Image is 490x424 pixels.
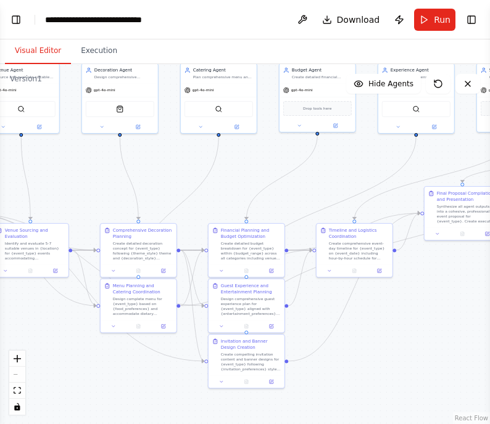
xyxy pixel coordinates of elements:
button: Open in side panel [318,122,353,129]
button: No output available [125,267,151,274]
div: Invitation and Banner Design Creation [221,338,281,351]
div: Venue Sourcing and Evaluation [5,227,65,240]
span: Download [337,14,380,26]
div: Catering Agent [193,67,253,73]
button: Open in side panel [368,267,389,274]
span: Drop tools here [303,105,331,112]
div: Create comprehensive event-day timeline for {event_type} on {event_date} including hour-by-hour s... [329,241,389,261]
button: Open in side panel [120,123,156,131]
button: No output available [233,267,259,274]
div: Menu Planning and Catering CoordinationDesign complete menu for {event_type} based on {food_prefe... [100,279,177,333]
span: gpt-4o-mini [94,88,115,92]
div: Financial Planning and Budget OptimizationCreate detailed budget breakdown for {event_type} withi... [208,223,285,278]
div: Experience AgentDesign comprehensive guest experience and entertainment planning for {event_type}... [378,63,455,134]
button: Hide Agents [346,74,421,94]
div: Decoration AgentDesign comprehensive decoration plans for {event_type} events following {theme_st... [81,63,159,134]
div: Catering AgentPlan comprehensive menu and food service coordination for {event_type} events servi... [180,63,257,134]
div: Design complete menu for {event_type} based on {food_preferences} and accommodate dietary restric... [113,296,173,316]
button: No output available [449,230,475,237]
div: Comprehensive Decoration Planning [113,227,173,240]
button: toggle interactivity [9,399,25,415]
button: No output available [341,267,367,274]
div: Experience Agent [391,67,451,73]
button: No output available [233,378,259,385]
button: Open in side panel [417,123,452,131]
div: Guest Experience and Entertainment PlanningDesign comprehensive guest experience plan for {event_... [208,279,285,333]
button: No output available [17,267,43,274]
button: Open in side panel [152,322,173,330]
g: Edge from 4e4002e6-b390-41be-b01f-e2cb06d7de37 to 0851a84d-f9da-4259-83e4-b7411c7c9a35 [288,210,420,364]
div: Timeline and Logistics CoordinationCreate comprehensive event-day timeline for {event_type} on {e... [316,223,393,278]
img: SerpApiGoogleSearchTool [412,105,420,113]
div: Timeline and Logistics Coordination [329,227,389,240]
button: zoom in [9,351,25,367]
button: Open in side panel [260,378,281,385]
div: Create detailed budget breakdown for {event_type} within {budget_range} across all categories inc... [221,241,281,261]
button: Show left sidebar [7,11,25,28]
button: Open in side panel [44,267,65,274]
img: SerpApiGoogleShoppingTool [116,105,123,113]
button: Open in side panel [152,267,173,274]
g: Edge from 03a72e62-6c97-4f2c-b9a8-463156dcd097 to 0851a84d-f9da-4259-83e4-b7411c7c9a35 [288,210,420,253]
button: Show right sidebar [463,11,480,28]
div: Create detailed decoration concept for {event_type} following {theme_style} theme and {decoration... [113,241,173,261]
div: Decoration Agent [94,67,154,73]
div: Design comprehensive decoration plans for {event_type} events following {theme_style} theme, crea... [94,75,154,79]
button: Execution [71,38,127,64]
img: SerpApiGoogleSearchTool [215,105,222,113]
g: Edge from ee1afb19-6bfc-48c2-a989-80f5cc8c560f to 2f610e8c-20a9-4b7e-b13e-20aaffbc6c17 [72,247,96,309]
g: Edge from 8a47625a-1f98-48f4-bbab-a4a144773e3b to 66df76e5-98b1-41bb-990e-d0739cda42ce [180,247,204,309]
button: Download [317,9,385,31]
span: gpt-4o-mini [291,88,313,92]
button: Open in side panel [22,123,57,131]
div: Plan comprehensive menu and food service coordination for {event_type} events serving {attendee_c... [193,75,253,79]
button: Visual Editor [5,38,71,64]
g: Edge from 3d41ecdd-c835-48a6-9676-5535534d6caf to 0851a84d-f9da-4259-83e4-b7411c7c9a35 [396,210,420,253]
g: Edge from 712434a5-308a-4e7c-bb8a-cb33da501b58 to 8a47625a-1f98-48f4-bbab-a4a144773e3b [117,136,141,219]
div: Menu Planning and Catering Coordination [113,283,173,295]
div: Invitation and Banner Design CreationCreate compelling invitation content and banner designs for ... [208,334,285,389]
g: Edge from 40031d82-2aa3-46da-949e-3f7da6feecee to 66df76e5-98b1-41bb-990e-d0739cda42ce [243,136,419,275]
div: Financial Planning and Budget Optimization [221,227,281,240]
g: Edge from c941a6d8-9116-49ed-9675-2267d1e073fa to ee1afb19-6bfc-48c2-a989-80f5cc8c560f [18,136,33,219]
div: React Flow controls [9,351,25,415]
nav: breadcrumb [45,14,142,26]
div: Create compelling invitation content and banner designs for {event_type} following {invitation_pr... [221,352,281,372]
button: fit view [9,383,25,399]
g: Edge from 42f181b9-8aa8-496d-bfc5-f89c82ddf3dc to 03a72e62-6c97-4f2c-b9a8-463156dcd097 [243,135,320,219]
div: Budget Agent [292,67,352,73]
g: Edge from 66df76e5-98b1-41bb-990e-d0739cda42ce to 3d41ecdd-c835-48a6-9676-5535534d6caf [288,247,312,309]
button: Open in side panel [260,322,281,330]
div: Budget AgentCreate detailed financial planning and cost optimization for {event_type} events with... [279,63,356,132]
a: React Flow attribution [455,415,488,422]
button: No output available [125,322,151,330]
span: Hide Agents [368,79,413,89]
div: Create detailed financial planning and cost optimization for {event_type} events within {budget_r... [292,75,352,79]
img: SerpApiGoogleSearchTool [17,105,25,113]
g: Edge from ee1afb19-6bfc-48c2-a989-80f5cc8c560f to 3d41ecdd-c835-48a6-9676-5535534d6caf [72,247,312,253]
button: Open in side panel [260,267,281,274]
button: Run [414,9,455,31]
div: Identify and evaluate 5-7 suitable venues in {location} for {event_type} events accommodating {at... [5,241,65,261]
div: Guest Experience and Entertainment Planning [221,283,281,295]
span: Run [434,14,451,26]
button: No output available [233,322,259,330]
g: Edge from d249d0bb-4288-4454-89c7-9229d8efa1a5 to 2f610e8c-20a9-4b7e-b13e-20aaffbc6c17 [135,136,222,275]
g: Edge from 2f610e8c-20a9-4b7e-b13e-20aaffbc6c17 to 3d41ecdd-c835-48a6-9676-5535534d6caf [180,247,312,309]
div: Design comprehensive guest experience plan for {event_type} aligned with {entertainment_preferenc... [221,296,281,316]
button: Open in side panel [219,123,254,131]
div: Comprehensive Decoration PlanningCreate detailed decoration concept for {event_type} following {t... [100,223,177,278]
g: Edge from 8a47625a-1f98-48f4-bbab-a4a144773e3b to 4e4002e6-b390-41be-b01f-e2cb06d7de37 [180,247,204,364]
div: Version 1 [10,74,42,84]
span: gpt-4o-mini [193,88,214,92]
